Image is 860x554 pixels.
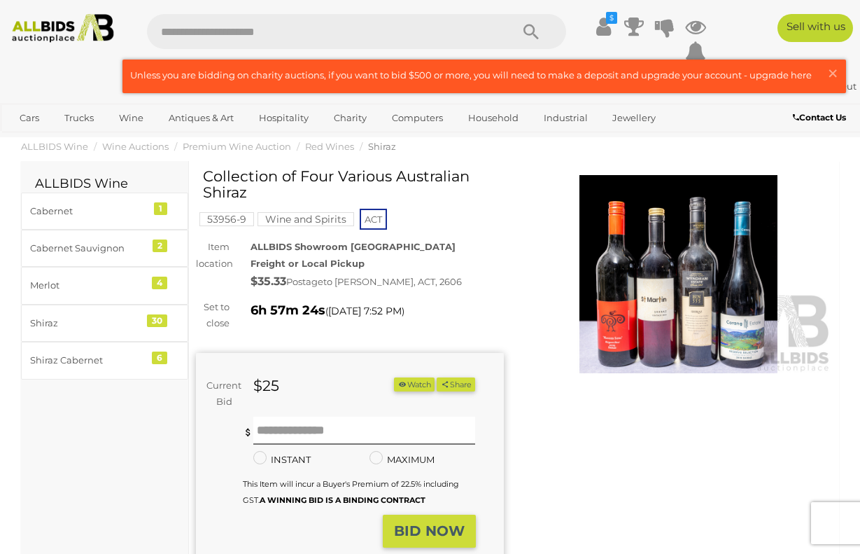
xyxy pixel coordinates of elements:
div: Shiraz [30,315,146,331]
div: 2 [153,240,167,252]
h1: Collection of Four Various Australian Shiraz [203,168,500,200]
a: Shiraz [368,141,396,152]
button: Share [437,378,475,392]
a: Antiques & Art [160,106,243,130]
span: × [826,60,839,87]
a: Jewellery [603,106,665,130]
strong: Freight or Local Pickup [251,258,365,269]
a: Wine and Spirits [258,214,354,225]
small: This Item will incur a Buyer's Premium of 22.5% including GST. [243,479,459,505]
a: Trucks [55,106,103,130]
div: Postage [251,272,503,292]
strong: $25 [253,377,279,394]
span: [DATE] 7:52 PM [328,305,402,317]
h2: ALLBIDS Wine [35,177,174,191]
span: to [PERSON_NAME], ACT, 2606 [323,276,462,287]
span: ACT [360,209,387,230]
strong: 6h 57m 24s [251,303,325,318]
a: Cabernet Sauvignon 2 [21,230,188,267]
strong: BID NOW [394,522,465,539]
span: ( ) [325,305,404,317]
a: Sports [62,130,109,153]
li: Watch this item [394,378,435,392]
a: $ [593,14,614,39]
a: Hospitality [250,106,318,130]
mark: 53956-9 [199,212,254,226]
a: Shiraz Cabernet 6 [21,342,188,379]
button: BID NOW [383,515,476,548]
div: Cabernet [30,203,146,219]
a: Premium Wine Auction [183,141,291,152]
a: [GEOGRAPHIC_DATA] [116,130,234,153]
div: 4 [152,277,167,289]
a: Red Wines [305,141,354,152]
a: Sell with us [777,14,853,42]
button: Search [496,14,566,49]
a: Merlot 4 [21,267,188,304]
i: $ [606,12,617,24]
a: ALLBIDS Wine [21,141,88,152]
a: Household [459,106,528,130]
a: Office [10,130,55,153]
div: Item location [185,239,240,272]
a: Computers [383,106,452,130]
div: 30 [147,314,167,327]
div: 1 [154,202,167,215]
strong: ALLBIDS Showroom [GEOGRAPHIC_DATA] [251,241,456,252]
mark: Wine and Spirits [258,212,354,226]
b: A WINNING BID IS A BINDING CONTRACT [260,495,425,505]
div: Current Bid [196,378,243,410]
div: Merlot [30,277,146,293]
div: Shiraz Cabernet [30,352,146,368]
label: MAXIMUM [369,452,435,468]
a: Contact Us [793,110,850,125]
img: Allbids.com.au [6,14,120,43]
a: 53956-9 [199,214,254,225]
div: Set to close [185,299,240,332]
b: Contact Us [793,112,846,123]
a: Charity [325,106,376,130]
label: INSTANT [253,452,311,468]
a: Wine Auctions [102,141,169,152]
a: Cars [10,106,48,130]
div: 6 [152,352,167,364]
a: Wine [110,106,153,130]
a: Cabernet 1 [21,193,188,230]
button: Watch [394,378,435,392]
a: Industrial [535,106,597,130]
img: Collection of Four Various Australian Shiraz [525,175,833,373]
a: Shiraz 30 [21,305,188,342]
strong: $35.33 [251,275,286,288]
div: Cabernet Sauvignon [30,240,146,256]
